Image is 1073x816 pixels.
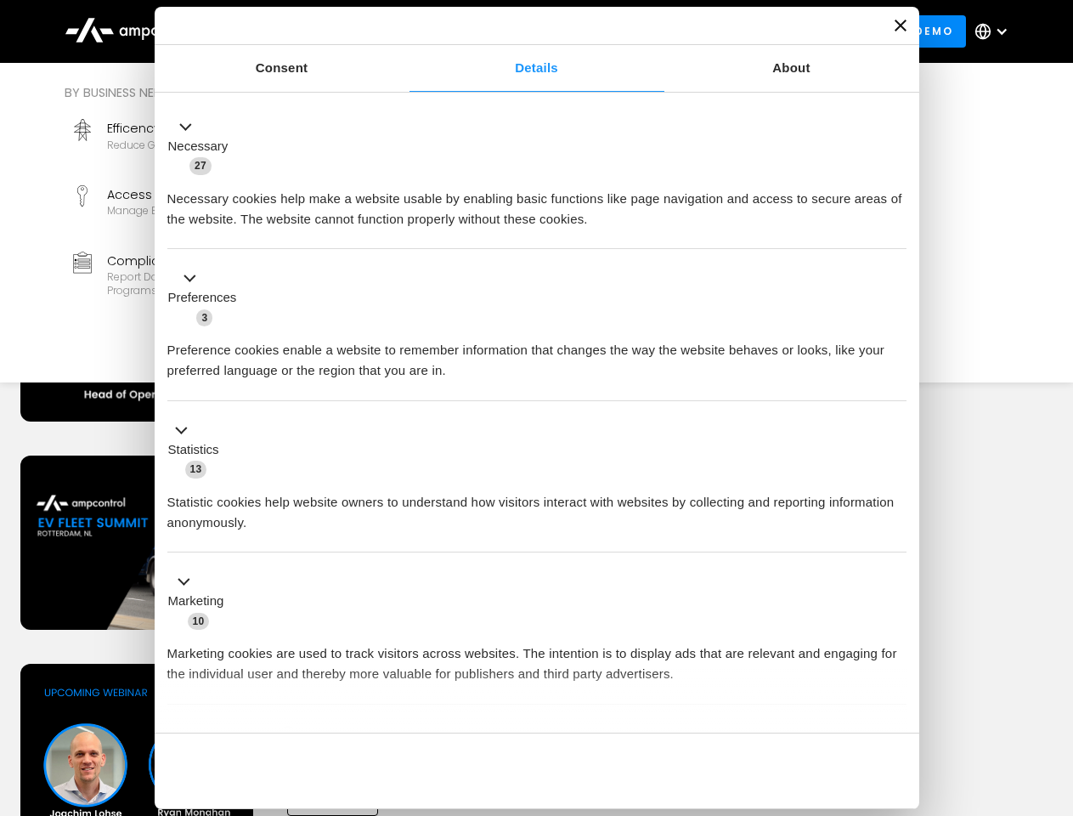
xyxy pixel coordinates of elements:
a: ComplianceReport data and stay compliant with EV programs [65,245,336,304]
label: Necessary [168,137,229,156]
a: EfficencyReduce grid contraints and fuel costs [65,112,336,172]
div: Marketing cookies are used to track visitors across websites. The intention is to display ads tha... [167,631,906,684]
div: Preference cookies enable a website to remember information that changes the way the website beha... [167,327,906,381]
div: By business need [65,83,615,102]
button: Statistics (13) [167,420,229,479]
span: 10 [188,613,210,630]
span: 27 [189,157,212,174]
label: Preferences [168,288,237,308]
button: Marketing (10) [167,572,234,632]
div: Necessary cookies help make a website usable by enabling basic functions like page navigation and... [167,176,906,229]
a: About [664,45,919,92]
button: Unclassified (2) [167,723,307,745]
a: Access ControlManage EV charger security and access [65,178,336,238]
label: Statistics [168,440,219,460]
div: Manage EV charger security and access [107,204,312,218]
div: Statistic cookies help website owners to understand how visitors interact with websites by collec... [167,479,906,533]
div: Compliance [107,252,330,270]
button: Necessary (27) [167,116,239,176]
a: Details [409,45,664,92]
div: Reduce grid contraints and fuel costs [107,139,302,152]
div: Report data and stay compliant with EV programs [107,270,330,297]
button: Okay [662,746,906,796]
div: Efficency [107,119,302,138]
div: Access Control [107,185,312,204]
span: 2 [280,726,296,743]
span: 3 [196,309,212,326]
span: 13 [185,461,207,478]
a: Consent [155,45,409,92]
label: Marketing [168,592,224,611]
button: Close banner [895,20,906,31]
button: Preferences (3) [167,269,247,328]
